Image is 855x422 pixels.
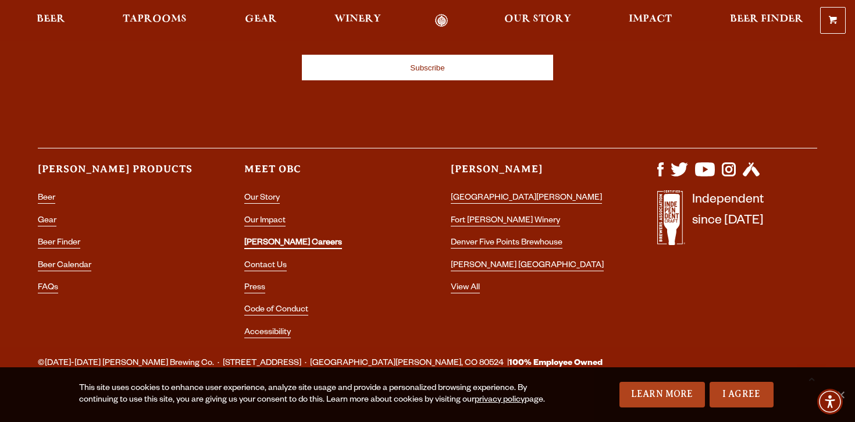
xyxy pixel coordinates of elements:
[475,396,525,405] a: privacy policy
[79,383,557,406] div: This site uses cookies to enhance user experience, analyze site usage and provide a personalized ...
[245,15,277,24] span: Gear
[37,15,65,24] span: Beer
[817,389,843,414] div: Accessibility Menu
[244,194,280,204] a: Our Story
[451,239,562,249] a: Denver Five Points Brewhouse
[334,15,381,24] span: Winery
[451,217,560,226] a: Fort [PERSON_NAME] Winery
[244,239,342,249] a: [PERSON_NAME] Careers
[730,15,803,24] span: Beer Finder
[619,382,705,407] a: Learn More
[797,364,826,393] a: Scroll to top
[302,55,553,80] input: Subscribe
[244,217,286,226] a: Our Impact
[671,171,688,180] a: Visit us on X (formerly Twitter)
[115,14,194,27] a: Taprooms
[710,382,774,407] a: I Agree
[244,261,287,271] a: Contact Us
[509,359,603,368] strong: 100% Employee Owned
[123,15,187,24] span: Taprooms
[237,14,284,27] a: Gear
[244,306,308,315] a: Code of Conduct
[451,162,611,186] h3: [PERSON_NAME]
[38,261,91,271] a: Beer Calendar
[451,194,602,204] a: [GEOGRAPHIC_DATA][PERSON_NAME]
[244,328,291,338] a: Accessibility
[692,190,764,251] p: Independent since [DATE]
[629,15,672,24] span: Impact
[420,14,464,27] a: Odell Home
[722,14,811,27] a: Beer Finder
[244,162,404,186] h3: Meet OBC
[38,162,198,186] h3: [PERSON_NAME] Products
[38,356,603,371] span: ©[DATE]-[DATE] [PERSON_NAME] Brewing Co. · [STREET_ADDRESS] · [GEOGRAPHIC_DATA][PERSON_NAME], CO ...
[497,14,579,27] a: Our Story
[29,14,73,27] a: Beer
[451,261,604,271] a: [PERSON_NAME] [GEOGRAPHIC_DATA]
[504,15,571,24] span: Our Story
[38,194,55,204] a: Beer
[38,217,56,226] a: Gear
[621,14,679,27] a: Impact
[38,283,58,293] a: FAQs
[327,14,389,27] a: Winery
[38,239,80,249] a: Beer Finder
[244,283,265,293] a: Press
[743,171,760,180] a: Visit us on Untappd
[695,171,715,180] a: Visit us on YouTube
[657,171,664,180] a: Visit us on Facebook
[722,171,736,180] a: Visit us on Instagram
[451,283,480,293] a: View All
